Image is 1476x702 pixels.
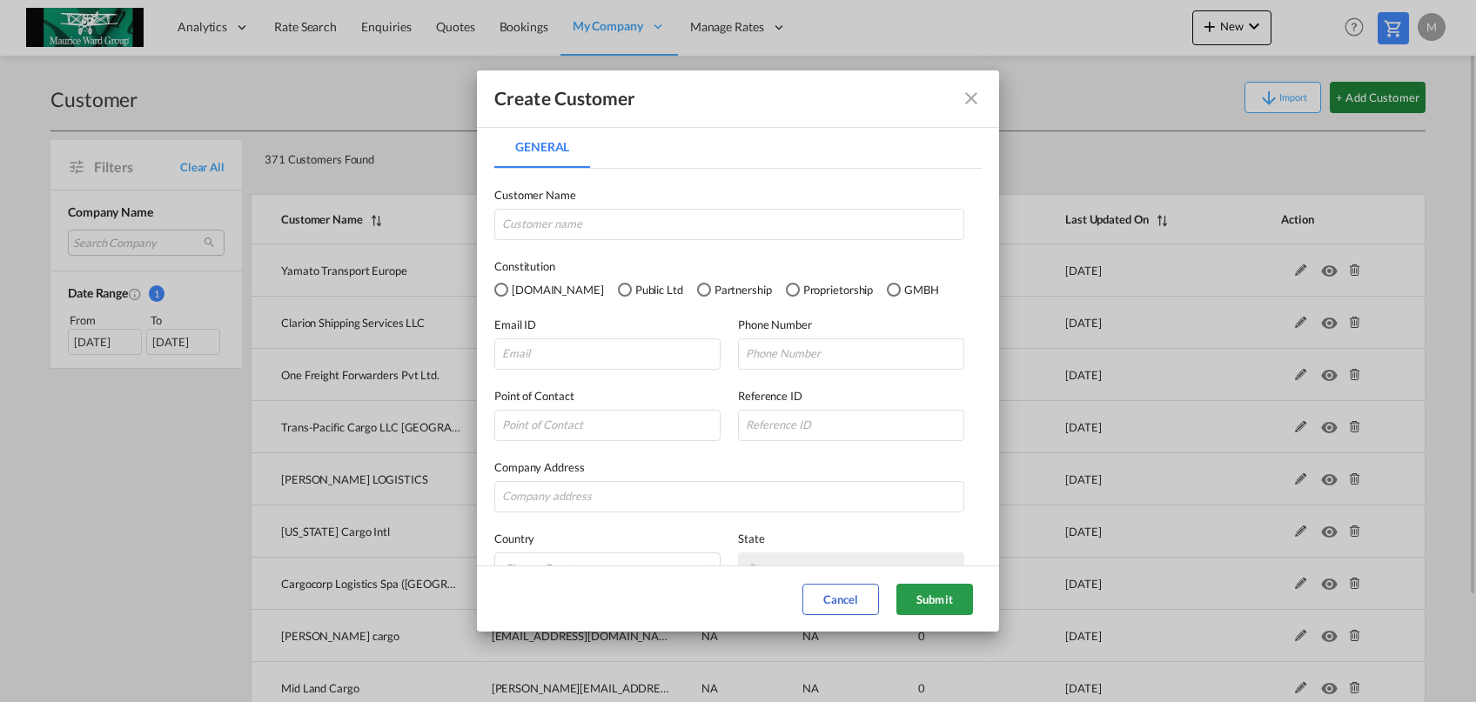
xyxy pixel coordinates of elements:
label: State [738,530,964,547]
label: Country [494,530,721,547]
md-radio-button: Pvt.Ltd [494,280,604,299]
label: Constitution [494,257,982,275]
md-select: {{(ctrl.parent.shipperInfo.viewShipper && !ctrl.parent.shipperInfo.country) ? 'N/A' : 'Choose Cou... [494,552,721,584]
label: Customer Name [494,186,964,204]
md-radio-button: Public Ltd [618,280,683,299]
md-pagination-wrapper: Use the left and right arrow keys to navigate between tabs [494,126,607,168]
button: Cancel [802,584,879,615]
label: Phone Number [738,316,964,333]
md-radio-button: Partnership [697,280,772,299]
label: Company Address [494,458,964,476]
md-icon: icon-close fg-AAA8AD [961,88,982,109]
input: Point of Contact [494,410,721,441]
input: Customer name [494,209,964,240]
md-tab-item: General [494,126,590,168]
label: Point of Contact [494,387,721,404]
md-dialog: General General ... [477,70,999,632]
div: Create Customer [494,87,636,110]
md-select: {{(ctrl.parent.shipperInfo.viewShipper && !ctrl.parent.shipperInfo.state) ? 'N/A' : 'State' }} [738,552,964,584]
md-radio-button: GMBH [887,280,939,299]
button: icon-close fg-AAA8AD [954,81,989,116]
input: Reference ID [738,410,964,441]
button: Submit [896,584,973,615]
input: Email [494,338,721,370]
label: Reference ID [738,387,964,404]
input: Phone Number [738,338,964,370]
md-radio-button: Proprietorship [786,280,874,299]
label: Email ID [494,316,721,333]
input: Company address [494,481,964,512]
